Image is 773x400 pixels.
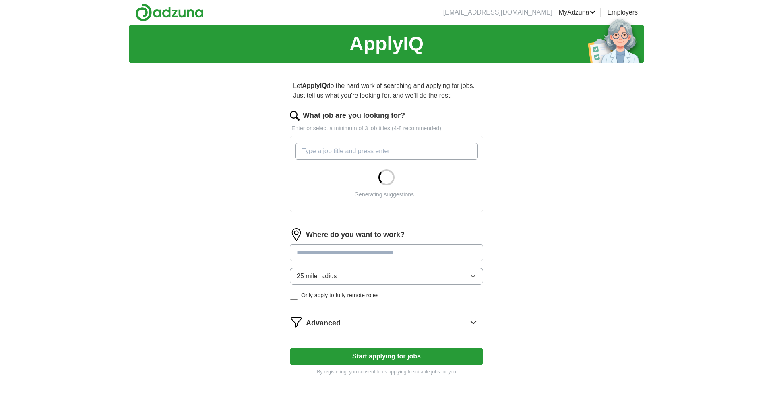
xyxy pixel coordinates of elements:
img: search.png [290,111,300,121]
a: Employers [607,8,638,17]
p: Enter or select a minimum of 3 job titles (4-8 recommended) [290,124,483,133]
input: Only apply to fully remote roles [290,292,298,300]
img: Adzuna logo [135,3,204,21]
span: Only apply to fully remote roles [301,291,378,300]
div: Generating suggestions... [354,190,419,199]
img: location.png [290,228,303,241]
h1: ApplyIQ [349,29,424,58]
a: MyAdzuna [559,8,596,17]
button: Start applying for jobs [290,348,483,365]
p: Let do the hard work of searching and applying for jobs. Just tell us what you're looking for, an... [290,78,483,104]
label: Where do you want to work? [306,229,405,240]
input: Type a job title and press enter [295,143,478,160]
strong: ApplyIQ [302,82,327,89]
img: filter [290,316,303,329]
button: 25 mile radius [290,268,483,285]
label: What job are you looking for? [303,110,405,121]
span: Advanced [306,318,341,329]
li: [EMAIL_ADDRESS][DOMAIN_NAME] [443,8,552,17]
p: By registering, you consent to us applying to suitable jobs for you [290,368,483,375]
span: 25 mile radius [297,271,337,281]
